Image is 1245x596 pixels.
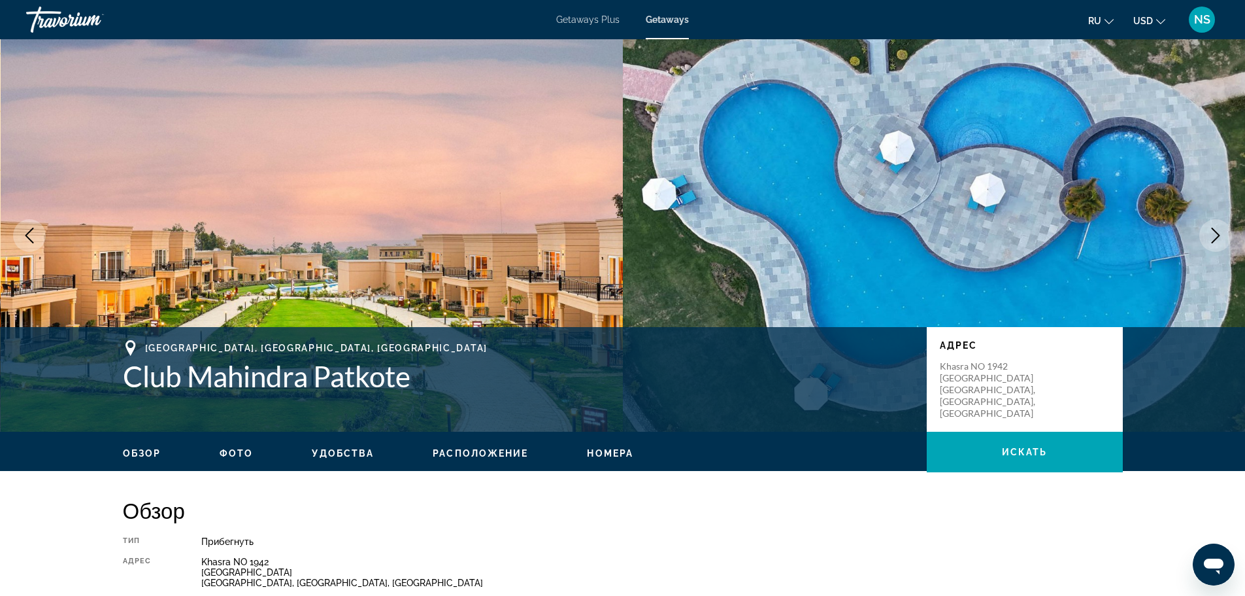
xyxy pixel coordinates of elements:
[587,447,633,459] button: Номера
[123,497,1123,523] h2: Обзор
[1088,11,1114,30] button: Change language
[312,448,374,459] span: Удобства
[1185,6,1219,33] button: User Menu
[646,14,689,25] a: Getaways
[123,447,161,459] button: Обзор
[145,343,488,353] span: [GEOGRAPHIC_DATA], [GEOGRAPHIC_DATA], [GEOGRAPHIC_DATA]
[927,432,1123,472] button: искать
[940,340,1110,351] p: Адрес
[433,447,528,459] button: Расположение
[123,536,169,547] div: Тип
[1199,219,1232,252] button: Next image
[1133,16,1153,26] span: USD
[940,360,1044,419] p: Khasra NO 1942 [GEOGRAPHIC_DATA] [GEOGRAPHIC_DATA], [GEOGRAPHIC_DATA], [GEOGRAPHIC_DATA]
[123,448,161,459] span: Обзор
[201,557,1122,588] div: Khasra NO 1942 [GEOGRAPHIC_DATA] [GEOGRAPHIC_DATA], [GEOGRAPHIC_DATA], [GEOGRAPHIC_DATA]
[1002,447,1048,457] span: искать
[1194,13,1210,26] span: NS
[123,557,169,588] div: Адрес
[1088,16,1101,26] span: ru
[123,359,914,393] h1: Club Mahindra Patkote
[220,447,253,459] button: Фото
[220,448,253,459] span: Фото
[13,219,46,252] button: Previous image
[433,448,528,459] span: Расположение
[312,447,374,459] button: Удобства
[556,14,620,25] a: Getaways Plus
[201,536,1122,547] div: Прибегнуть
[26,3,157,37] a: Travorium
[587,448,633,459] span: Номера
[1193,544,1235,586] iframe: Кнопка запуска окна обмена сообщениями
[1133,11,1165,30] button: Change currency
